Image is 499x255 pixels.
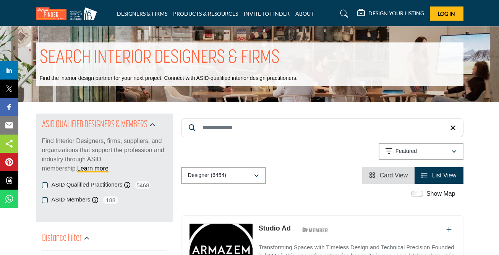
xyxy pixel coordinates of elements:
p: Find the interior design partner for your next project. Connect with ASID-qualified interior desi... [40,75,298,82]
img: ASID Members Badge Icon [298,225,332,235]
li: List View [415,167,463,184]
h1: SEARCH INTERIOR DESIGNERS & FIRMS [40,46,280,70]
a: Studio Ad [259,224,291,232]
a: ABOUT [295,10,314,17]
span: Log In [438,10,455,17]
label: ASID Qualified Practitioners [52,180,123,189]
p: Featured [395,148,417,155]
img: Site Logo [36,7,101,20]
p: Find Interior Designers, firms, suppliers, and organizations that support the profession and indu... [42,136,167,173]
a: View Card [369,172,408,179]
h5: DESIGN YOUR LISTING [368,10,424,17]
h2: ASID QUALIFIED DESIGNERS & MEMBERS [42,118,147,132]
p: Designer (6454) [188,172,226,179]
a: INVITE TO FINDER [244,10,290,17]
label: Show Map [426,189,455,198]
a: Search [333,8,353,20]
span: 188 [102,195,119,205]
label: ASID Members [52,195,91,204]
a: Learn more [77,165,109,172]
span: 5468 [134,180,151,190]
input: ASID Qualified Practitioners checkbox [42,182,48,188]
input: Search Keyword [181,118,463,137]
input: ASID Members checkbox [42,197,48,203]
span: List View [432,172,457,179]
a: PRODUCTS & RESOURCES [173,10,238,17]
a: Add To List [446,226,452,233]
a: View List [421,172,456,179]
span: Card View [380,172,408,179]
button: Designer (6454) [181,167,266,184]
h2: Distance Filter [42,232,82,245]
li: Card View [362,167,415,184]
a: DESIGNERS & FIRMS [117,10,167,17]
div: DESIGN YOUR LISTING [357,9,424,18]
p: Studio Ad [259,223,291,234]
button: Featured [379,143,463,160]
button: Log In [430,6,463,21]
